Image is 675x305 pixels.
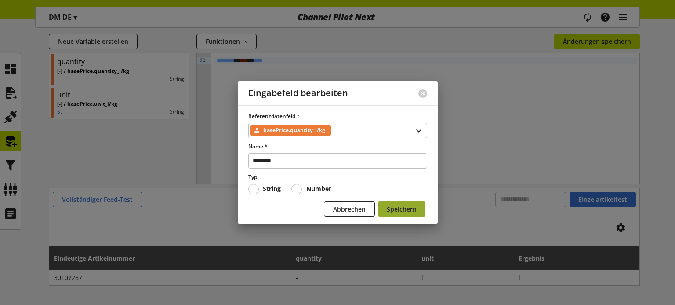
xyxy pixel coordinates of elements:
h2: Eingabefeld bearbeiten [248,88,348,98]
span: Name * [248,143,268,150]
b: Number [306,184,331,193]
b: String [263,184,281,193]
span: basePrice.quantity_l/kg [263,125,325,136]
button: Abbrechen [324,201,375,217]
button: Speichern [378,201,425,217]
span: Abbrechen [333,205,366,214]
span: Speichern [387,205,417,214]
label: Referenzdatenfeld * [248,112,427,120]
label: Typ [248,173,427,181]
